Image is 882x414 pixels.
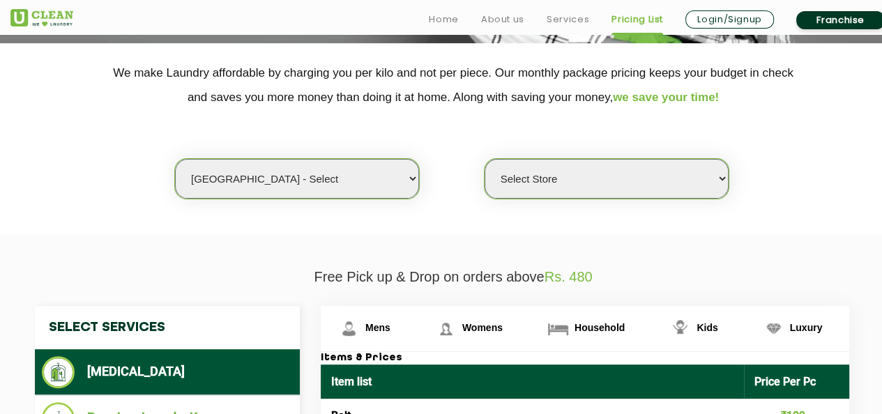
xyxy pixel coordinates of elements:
th: Price Per Pc [744,365,850,399]
h4: Select Services [35,306,300,349]
img: Luxury [761,316,786,341]
span: Mens [365,322,390,333]
span: Household [575,322,625,333]
th: Item list [321,365,744,399]
a: Services [547,11,589,28]
img: UClean Laundry and Dry Cleaning [10,9,73,26]
h3: Items & Prices [321,352,849,365]
span: Kids [697,322,717,333]
img: Dry Cleaning [42,356,75,388]
span: Womens [462,322,503,333]
span: Luxury [790,322,823,333]
img: Household [546,316,570,341]
a: Login/Signup [685,10,774,29]
img: Womens [434,316,458,341]
span: we save your time! [613,91,719,104]
a: About us [481,11,524,28]
img: Mens [337,316,361,341]
li: [MEDICAL_DATA] [42,356,293,388]
span: Rs. 480 [545,269,593,284]
a: Home [429,11,459,28]
a: Pricing List [611,11,663,28]
img: Kids [668,316,692,341]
